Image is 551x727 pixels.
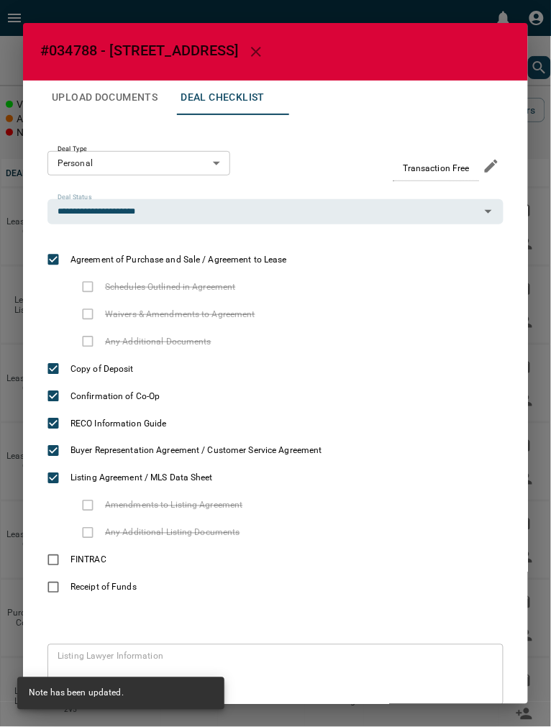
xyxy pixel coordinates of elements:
button: Upload Documents [40,81,169,115]
span: Agreement of Purchase and Sale / Agreement to Lease [67,253,291,266]
button: edit [479,154,504,178]
span: Any Additional Listing Documents [101,526,244,539]
span: Amendments to Listing Agreement [101,499,247,512]
textarea: text field [58,650,488,699]
div: Note has been updated. [29,682,124,705]
span: Buyer Representation Agreement / Customer Service Agreement [67,444,326,457]
span: Any Additional Documents [101,335,215,348]
span: Waivers & Amendments to Agreement [101,308,259,321]
span: RECO Information Guide [67,417,170,430]
span: Confirmation of Co-Op [67,390,163,403]
div: Personal [47,151,230,175]
span: Copy of Deposit [67,362,137,375]
label: Deal Type [58,145,87,154]
span: #034788 - [STREET_ADDRESS] [40,42,239,59]
button: Deal Checklist [169,81,276,115]
span: Receipt of Funds [67,581,140,594]
span: FINTRAC [67,554,110,567]
label: Deal Status [58,193,91,202]
span: Listing Agreement / MLS Data Sheet [67,472,217,485]
button: Open [478,201,498,221]
span: Schedules Outlined in Agreement [101,280,240,293]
